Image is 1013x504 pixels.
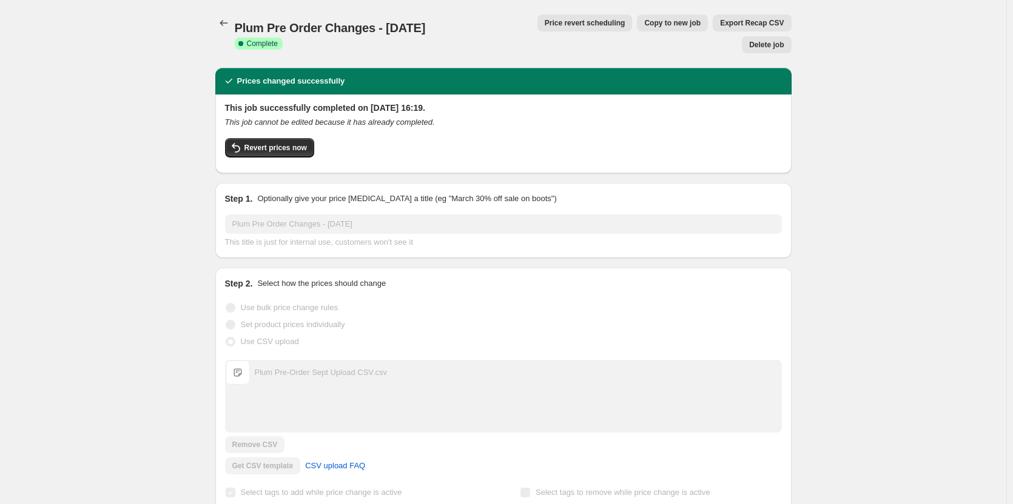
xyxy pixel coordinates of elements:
p: Select how the prices should change [257,277,386,290]
button: Copy to new job [637,15,708,31]
span: Complete [247,39,278,48]
span: CSV upload FAQ [305,460,365,472]
h2: Prices changed successfully [237,75,345,87]
button: Revert prices now [225,138,314,157]
span: Delete job [749,40,784,50]
span: Export Recap CSV [720,18,784,28]
span: Revert prices now [244,143,307,153]
h2: Step 1. [225,193,253,205]
input: 30% off holiday sale [225,214,782,234]
button: Price change jobs [215,15,232,31]
span: Copy to new job [644,18,701,28]
span: Price revert scheduling [545,18,625,28]
button: Delete job [742,36,791,53]
span: Use bulk price change rules [241,303,338,312]
span: Select tags to add while price change is active [241,488,402,497]
span: Set product prices individually [241,320,345,329]
button: Export Recap CSV [713,15,791,31]
button: Price revert scheduling [537,15,633,31]
a: CSV upload FAQ [298,456,372,476]
h2: This job successfully completed on [DATE] 16:19. [225,102,782,114]
span: This title is just for internal use, customers won't see it [225,237,413,247]
span: Plum Pre Order Changes - [DATE] [235,21,426,35]
span: Select tags to remove while price change is active [536,488,710,497]
h2: Step 2. [225,277,253,290]
i: This job cannot be edited because it has already completed. [225,118,435,127]
span: Use CSV upload [241,337,299,346]
div: Plum Pre-Order Sept Upload CSV.csv [255,366,387,379]
p: Optionally give your price [MEDICAL_DATA] a title (eg "March 30% off sale on boots") [257,193,556,205]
